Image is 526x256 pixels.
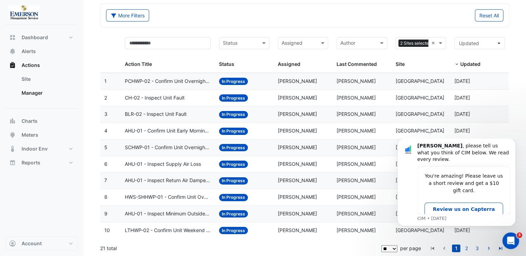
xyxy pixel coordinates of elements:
[125,193,211,201] span: HWS-SHHWP-01 - Confirm Unit Overnight Operation (Energy Waste)
[219,111,248,118] span: In Progress
[22,48,36,55] span: Alerts
[219,94,248,102] span: In Progress
[219,210,248,217] span: In Progress
[106,9,149,22] button: More Filters
[451,245,461,252] li: page 1
[104,211,107,216] span: 9
[125,110,187,118] span: BLR-02 - Inspect Unit Fault
[22,62,40,69] span: Actions
[400,245,421,251] span: per page
[454,37,505,49] button: Updated
[219,177,248,185] span: In Progress
[337,227,376,233] span: [PERSON_NAME]
[125,227,211,234] span: LTHWP-02 - Confirm Unit Weekend Operation (Energy Waste)
[398,40,433,47] span: 2 Sites selected
[337,111,376,117] span: [PERSON_NAME]
[219,227,248,234] span: In Progress
[431,39,437,47] span: Clear
[396,111,444,117] span: [GEOGRAPHIC_DATA]
[9,118,16,125] app-icon: Charts
[337,161,376,167] span: [PERSON_NAME]
[22,145,48,152] span: Indoor Env
[125,61,152,67] span: Action Title
[125,127,211,135] span: AHU-01 - Confirm Unit Early Morning Operation (Energy Saving)
[278,95,317,101] span: [PERSON_NAME]
[104,144,107,150] span: 5
[396,61,405,67] span: Site
[278,144,317,150] span: [PERSON_NAME]
[428,245,437,252] a: go to first page
[278,211,317,216] span: [PERSON_NAME]
[337,144,376,150] span: [PERSON_NAME]
[16,6,27,17] img: Profile image for CIM
[125,144,211,152] span: SCHWP-01 - Confirm Unit Overnight Operation (Energy Waste)
[22,118,38,125] span: Charts
[219,78,248,85] span: In Progress
[454,111,470,117] span: 2025-03-31T14:28:04.639
[473,245,481,252] a: 3
[278,177,317,183] span: [PERSON_NAME]
[440,245,448,252] a: go to previous page
[6,44,78,58] button: Alerts
[22,159,40,166] span: Reports
[219,128,248,135] span: In Progress
[6,114,78,128] button: Charts
[6,72,78,103] div: Actions
[38,34,116,56] div: You're amazing! Please leave us a short review and get a $10 gift card.
[22,131,38,138] span: Meters
[104,177,107,183] span: 7
[104,227,110,233] span: 10
[475,9,503,22] button: Reset All
[219,61,234,67] span: Status
[396,227,444,233] span: [GEOGRAPHIC_DATA]
[22,34,48,41] span: Dashboard
[16,86,78,100] a: Manager
[278,194,317,200] span: [PERSON_NAME]
[9,62,16,69] app-icon: Actions
[278,227,317,233] span: [PERSON_NAME]
[459,40,479,46] span: Updated
[337,128,376,134] span: [PERSON_NAME]
[219,161,248,168] span: In Progress
[219,194,248,201] span: In Progress
[452,245,460,252] a: 1
[125,160,201,168] span: AHU-01 - Inspect Supply Air Loss
[9,131,16,138] app-icon: Meters
[337,211,376,216] span: [PERSON_NAME]
[502,232,519,249] iframe: Intercom live chat
[278,128,317,134] span: [PERSON_NAME]
[460,61,480,67] span: Updated
[387,139,526,230] iframe: Intercom notifications message
[6,31,78,44] button: Dashboard
[6,58,78,72] button: Actions
[454,78,470,84] span: 2025-07-21T10:28:45.274
[278,61,300,67] span: Assigned
[496,245,505,252] a: go to last page
[454,227,470,233] span: 2025-01-27T10:03:07.852
[6,156,78,170] button: Reports
[30,4,123,24] div: , please tell us what you think of CIM below. We read every review.
[104,194,107,200] span: 8
[517,232,522,238] span: 3
[104,128,107,134] span: 4
[125,77,211,85] span: PCHWP-02 - Confirm Unit Overnight Operation (Energy Waste)
[22,240,42,247] span: Account
[337,61,377,67] span: Last Commented
[278,111,317,117] span: [PERSON_NAME]
[104,95,107,101] span: 2
[337,177,376,183] span: [PERSON_NAME]
[396,78,444,84] span: [GEOGRAPHIC_DATA]
[104,161,107,167] span: 6
[461,245,472,252] li: page 2
[125,177,211,185] span: AHU-01 - Inspect Return Air Damper Stuck Closed
[104,111,107,117] span: 3
[125,94,185,102] span: CH-02 - Inspect Unit Fault
[8,6,40,19] img: Company Logo
[278,78,317,84] span: [PERSON_NAME]
[30,4,123,76] div: Message content
[6,128,78,142] button: Meters
[219,144,248,151] span: In Progress
[454,128,470,134] span: 2025-03-28T09:57:10.628
[38,64,116,78] button: Review us on Capterra
[30,4,75,10] b: [PERSON_NAME]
